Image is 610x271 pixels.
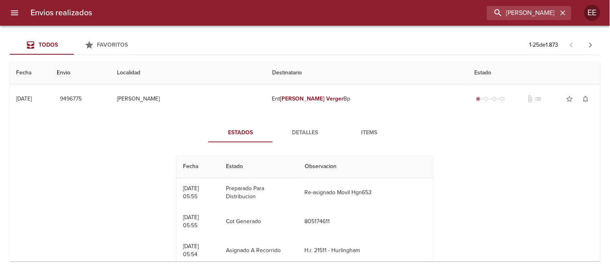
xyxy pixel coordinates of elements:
input: buscar [487,6,558,20]
th: Localidad [111,62,265,84]
td: Ent Bp [266,84,468,113]
td: 805174611 [298,207,434,236]
div: Tabs detalle de guia [208,123,401,142]
td: Asignado A Recorrido [220,236,298,265]
span: Detalles [277,128,332,138]
span: radio_button_unchecked [484,96,489,101]
td: [PERSON_NAME] [111,84,265,113]
span: radio_button_unchecked [492,96,497,101]
td: Preparado Para Distribucion [220,178,298,207]
span: No tiene pedido asociado [534,95,542,103]
th: Observacion [298,155,434,178]
div: EE [584,5,600,21]
span: Estados [213,128,268,138]
span: Pagina anterior [562,41,581,49]
div: [DATE] 05:55 [183,214,199,229]
th: Estado [468,62,600,84]
th: Fecha [177,155,220,178]
span: Todos [39,41,58,48]
span: radio_button_unchecked [500,96,505,101]
th: Estado [220,155,298,178]
button: menu [5,3,24,23]
td: H.r. 21511 - Hurlingham [298,236,434,265]
button: Agregar a favoritos [562,91,578,107]
td: Re-asignado Movil Hgn653 [298,178,434,207]
td: Cot Generado [220,207,298,236]
div: [DATE] 05:54 [183,243,199,258]
th: Envio [50,62,111,84]
th: Destinatario [266,62,468,84]
h6: Envios realizados [31,6,92,19]
div: [DATE] [16,95,32,102]
em: [PERSON_NAME] [280,95,325,102]
p: 1 - 25 de 1.873 [530,41,559,49]
th: Fecha [10,62,50,84]
span: notifications_none [582,95,590,103]
div: [DATE] 05:55 [183,185,199,200]
span: radio_button_checked [476,96,481,101]
em: Verger [326,95,343,102]
button: 9496775 [57,92,85,107]
span: star_border [566,95,574,103]
div: Abrir información de usuario [584,5,600,21]
button: Activar notificaciones [578,91,594,107]
span: Items [342,128,396,138]
span: No tiene documentos adjuntos [526,95,534,103]
div: Tabs Envios [10,35,138,55]
span: 9496775 [60,94,82,104]
span: Pagina siguiente [581,35,600,55]
span: Favoritos [97,41,128,48]
div: Generado [474,95,507,103]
